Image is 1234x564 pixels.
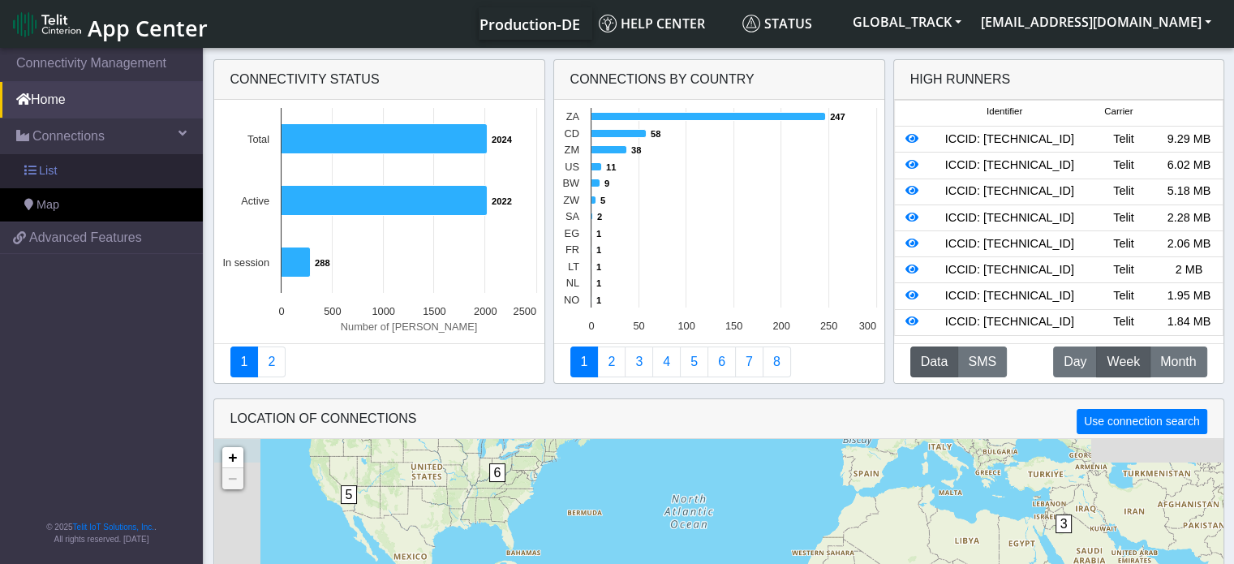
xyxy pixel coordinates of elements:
[570,347,868,377] nav: Summary paging
[565,110,579,123] text: ZA
[29,228,142,248] span: Advanced Features
[599,15,617,32] img: knowledge.svg
[763,347,791,377] a: Not Connected for 30 days
[372,305,394,317] text: 1000
[843,7,971,37] button: GLOBAL_TRACK
[735,347,763,377] a: Zero Session
[742,15,812,32] span: Status
[625,347,653,377] a: Usage per Country
[596,245,601,255] text: 1
[987,105,1022,118] span: Identifier
[604,179,609,188] text: 9
[1091,209,1156,227] div: Telit
[742,15,760,32] img: status.svg
[423,305,445,317] text: 1500
[564,127,578,140] text: CD
[597,212,602,222] text: 2
[565,161,579,173] text: US
[247,133,269,145] text: Total
[513,305,535,317] text: 2500
[241,195,269,207] text: Active
[599,15,705,32] span: Help center
[1091,183,1156,200] div: Telit
[564,227,579,239] text: EG
[928,183,1091,200] div: ICCID: [TECHNICAL_ID]
[340,321,477,333] text: Number of [PERSON_NAME]
[596,295,601,305] text: 1
[928,131,1091,149] div: ICCID: [TECHNICAL_ID]
[563,194,580,206] text: ZW
[73,523,154,532] a: Telit IoT Solutions, Inc.
[597,347,626,377] a: Carrier
[222,468,243,489] a: Zoom out
[1091,235,1156,253] div: Telit
[724,320,742,332] text: 150
[928,261,1091,279] div: ICCID: [TECHNICAL_ID]
[565,277,578,289] text: NL
[554,60,884,100] div: Connections By Country
[1160,352,1196,372] span: Month
[568,260,579,273] text: LT
[957,347,1007,377] button: SMS
[1156,209,1221,227] div: 2.28 MB
[1053,347,1097,377] button: Day
[606,162,616,172] text: 11
[631,145,641,155] text: 38
[479,15,580,34] span: Production-DE
[1107,352,1140,372] span: Week
[473,305,496,317] text: 2000
[214,60,544,100] div: Connectivity status
[257,347,286,377] a: Deployment status
[563,294,578,306] text: NO
[633,320,644,332] text: 50
[570,347,599,377] a: Connections By Country
[564,144,578,156] text: ZM
[928,157,1091,174] div: ICCID: [TECHNICAL_ID]
[928,287,1091,305] div: ICCID: [TECHNICAL_ID]
[13,11,81,37] img: logo-telit-cinterion-gw-new.png
[1064,352,1086,372] span: Day
[588,320,594,332] text: 0
[88,13,208,43] span: App Center
[37,196,59,214] span: Map
[1156,261,1221,279] div: 2 MB
[1091,131,1156,149] div: Telit
[928,313,1091,331] div: ICCID: [TECHNICAL_ID]
[1096,347,1150,377] button: Week
[39,162,57,180] span: List
[1156,157,1221,174] div: 6.02 MB
[772,320,789,332] text: 200
[652,347,681,377] a: Connections By Carrier
[736,7,843,40] a: Status
[600,196,605,205] text: 5
[341,485,358,504] span: 5
[928,209,1091,227] div: ICCID: [TECHNICAL_ID]
[1150,347,1206,377] button: Month
[1156,183,1221,200] div: 5.18 MB
[230,347,528,377] nav: Summary paging
[565,243,578,256] text: FR
[651,129,660,139] text: 58
[315,258,330,268] text: 288
[13,6,205,41] a: App Center
[1156,287,1221,305] div: 1.95 MB
[910,70,1011,89] div: High Runners
[1156,313,1221,331] div: 1.84 MB
[596,278,601,288] text: 1
[562,177,580,189] text: BW
[324,305,341,317] text: 500
[1091,313,1156,331] div: Telit
[707,347,736,377] a: 14 Days Trend
[971,7,1221,37] button: [EMAIL_ADDRESS][DOMAIN_NAME]
[830,112,845,122] text: 247
[1156,131,1221,149] div: 9.29 MB
[278,305,284,317] text: 0
[230,347,259,377] a: Connectivity status
[222,447,243,468] a: Zoom in
[1056,514,1073,533] span: 3
[1156,235,1221,253] div: 2.06 MB
[1091,261,1156,279] div: Telit
[222,256,269,269] text: In session
[596,229,601,239] text: 1
[492,135,513,144] text: 2024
